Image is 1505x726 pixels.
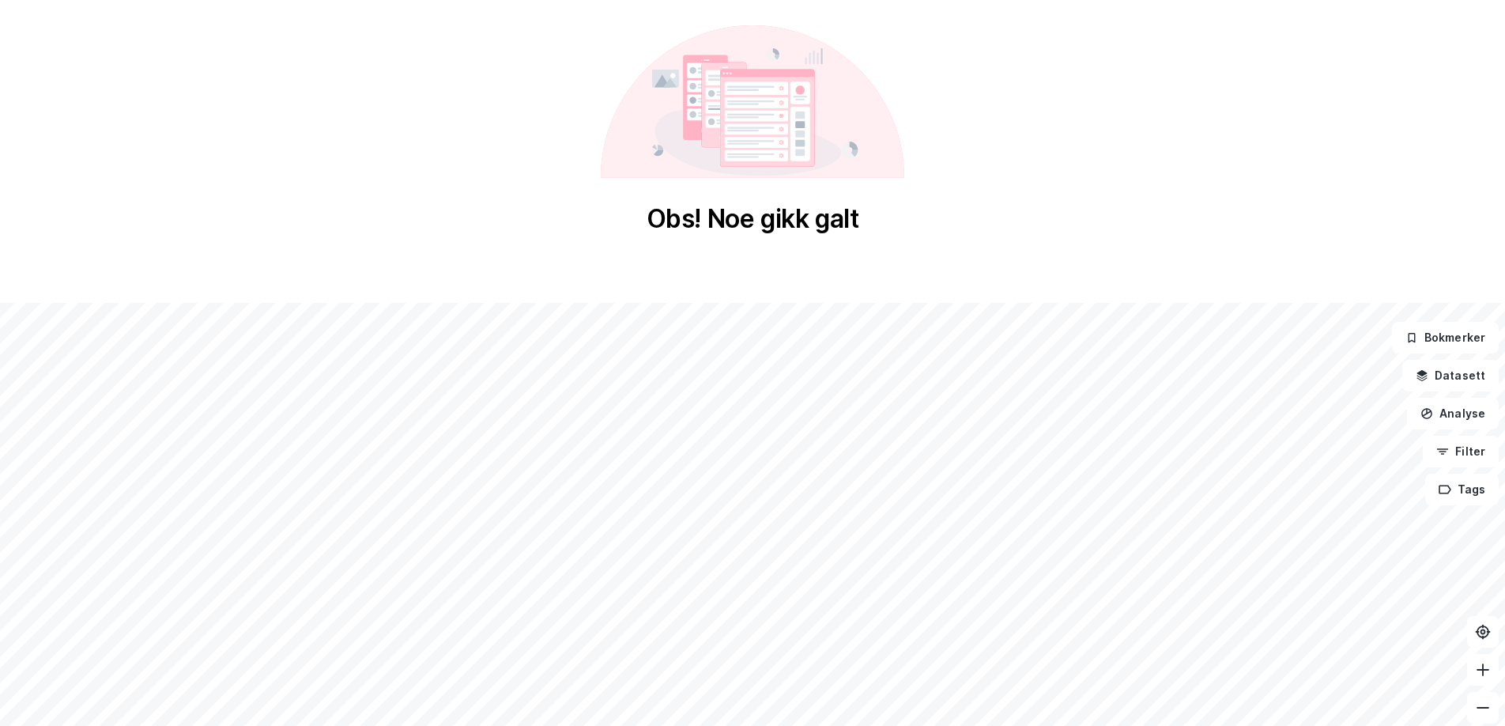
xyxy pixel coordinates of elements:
[1423,436,1499,467] button: Filter
[1426,650,1505,726] iframe: Chat Widget
[1392,322,1499,354] button: Bokmerker
[1425,474,1499,505] button: Tags
[1426,650,1505,726] div: Kontrollprogram for chat
[647,203,859,235] div: Obs! Noe gikk galt
[1407,398,1499,429] button: Analyse
[1402,360,1499,391] button: Datasett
